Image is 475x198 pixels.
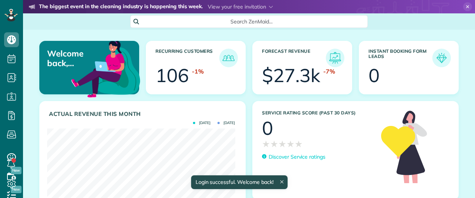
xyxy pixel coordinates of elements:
h3: Instant Booking Form Leads [368,49,432,67]
span: ★ [270,137,278,150]
h3: Forecast Revenue [262,49,326,67]
span: [DATE] [217,121,235,125]
img: dashboard_welcome-42a62b7d889689a78055ac9021e634bf52bae3f8056760290aed330b23ab8690.png [70,32,142,104]
div: $27.3k [262,66,320,85]
span: ★ [295,137,303,150]
div: 0 [262,119,273,137]
div: Login successful. Welcome back! [191,175,287,189]
a: Discover Service ratings [262,153,325,161]
div: 0 [368,66,380,85]
div: -7% [323,67,335,76]
h3: Service Rating score (past 30 days) [262,110,374,116]
img: icon_recurring_customers-cf858462ba22bcd05b5a5880d41d6543d210077de5bb9ebc9590e49fd87d84ed.png [221,51,236,65]
img: icon_form_leads-04211a6a04a5b2264e4ee56bc0799ec3eb69b7e499cbb523a139df1d13a81ae0.png [434,51,449,65]
span: [DATE] [193,121,210,125]
p: Welcome back, [PERSON_NAME]! [47,49,106,68]
div: -1% [192,67,204,76]
h3: Actual Revenue this month [49,111,238,117]
h3: Recurring Customers [155,49,219,67]
span: ★ [278,137,286,150]
div: 106 [155,66,189,85]
img: icon_forecast_revenue-8c13a41c7ed35a8dcfafea3cbb826a0462acb37728057bba2d056411b612bbbe.png [328,51,343,65]
span: ★ [262,137,270,150]
span: ★ [286,137,295,150]
p: Discover Service ratings [269,153,325,161]
strong: The biggest event in the cleaning industry is happening this week. [39,3,203,11]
